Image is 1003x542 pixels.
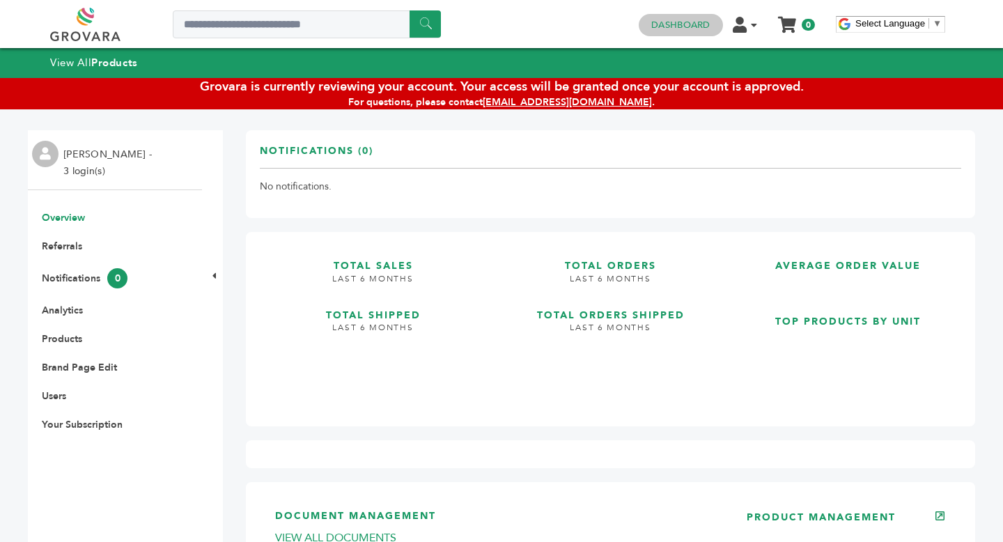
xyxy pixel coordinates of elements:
[779,13,795,27] a: My Cart
[497,322,724,344] h4: LAST 6 MONTHS
[497,273,724,295] h4: LAST 6 MONTHS
[260,273,486,295] h4: LAST 6 MONTHS
[802,19,815,31] span: 0
[42,332,82,346] a: Products
[42,272,127,285] a: Notifications0
[275,509,705,531] h3: DOCUMENT MANAGEMENT
[735,246,961,273] h3: AVERAGE ORDER VALUE
[173,10,441,38] input: Search a product or brand...
[107,268,127,288] span: 0
[260,295,486,323] h3: TOTAL SHIPPED
[42,389,66,403] a: Users
[42,361,117,374] a: Brand Page Edit
[855,18,925,29] span: Select Language
[260,246,486,273] h3: TOTAL SALES
[91,56,137,70] strong: Products
[260,246,486,401] a: TOTAL SALES LAST 6 MONTHS TOTAL SHIPPED LAST 6 MONTHS
[497,295,724,323] h3: TOTAL ORDERS SHIPPED
[42,418,123,431] a: Your Subscription
[260,322,486,344] h4: LAST 6 MONTHS
[42,304,83,317] a: Analytics
[42,240,82,253] a: Referrals
[735,246,961,291] a: AVERAGE ORDER VALUE
[32,141,59,167] img: profile.png
[735,302,961,329] h3: TOP PRODUCTS BY UNIT
[651,19,710,31] a: Dashboard
[260,144,373,169] h3: Notifications (0)
[42,211,85,224] a: Overview
[483,95,652,109] a: [EMAIL_ADDRESS][DOMAIN_NAME]
[63,146,155,180] li: [PERSON_NAME] - 3 login(s)
[928,18,929,29] span: ​
[260,169,961,205] td: No notifications.
[497,246,724,401] a: TOTAL ORDERS LAST 6 MONTHS TOTAL ORDERS SHIPPED LAST 6 MONTHS
[497,246,724,273] h3: TOTAL ORDERS
[747,511,896,524] a: PRODUCT MANAGEMENT
[735,302,961,401] a: TOP PRODUCTS BY UNIT
[50,56,138,70] a: View AllProducts
[855,18,942,29] a: Select Language​
[933,18,942,29] span: ▼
